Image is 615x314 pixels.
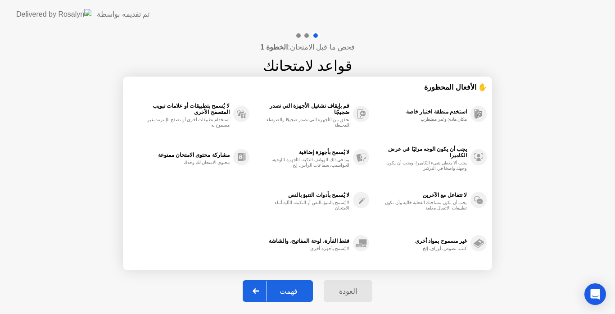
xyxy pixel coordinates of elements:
[326,287,370,296] div: العودة
[264,200,349,211] div: لا يُسمح بالتنبؤ بالنص أو التكملة الآلية أثناء الامتحان
[264,246,349,251] div: لا يُسمح بأجهزة أخرى
[128,82,487,92] div: ✋ الأفعال المحظورة
[260,42,355,53] h4: فحص ما قبل الامتحان:
[382,117,467,122] div: مكان هادئ وغير مضطرب
[133,152,230,158] div: مشاركة محتوى الامتحان ممنوعة
[254,192,350,198] div: لا يُسمح بأدوات التنبؤ بالنص
[374,109,467,115] div: استخدم منطقة اختبار خاصة
[260,43,288,51] b: الخطوة 1
[243,280,313,302] button: فهمت
[374,146,467,159] div: يجب أن يكون الوجه مرئيًا في عرض الكاميرا
[584,283,606,305] div: Open Intercom Messenger
[374,192,467,198] div: لا تتفاعل مع الآخرين
[254,149,350,155] div: لا يُسمح بأجهزة إضافية
[374,238,467,244] div: غير مسموح بمواد أخرى
[382,246,467,251] div: كتب، نصوص، أوراق، إلخ
[264,117,349,128] div: تحقق من الأجهزة التي تصدر ضجيجًا والضوضاء المحيطة
[254,103,350,115] div: قم بإيقاف تشغيل الأجهزة التي تصدر ضجيجًا
[254,238,350,244] div: فقط الفأرة، لوحة المفاتيح، والشاشة
[263,55,352,77] h1: قواعد لامتحانك
[324,280,372,302] button: العودة
[145,160,230,165] div: محتوى الامتحان لك وحدك
[16,9,91,19] img: Delivered by Rosalyn
[382,160,467,171] div: يجب ألا يغطي شيء الكاميرا، ويجب أن يكون وجهك واضحًا في التركيز
[382,200,467,211] div: يجب أن تكون مساحتك الفعلية خالية وأن تكون تطبيقات الاتصال مغلقة
[267,287,310,296] div: فهمت
[97,9,149,20] div: تم تقديمه بواسطة
[145,117,230,128] div: استخدام تطبيقات أخرى أو تصفح الإنترنت غير مسموح به
[133,103,230,115] div: لا يُسمح بتطبيقات أو علامات تبويب المتصفح الأخرى
[264,157,349,168] div: بما في ذلك الهواتف الذكية، الأجهزة اللوحية، الحواسيب، سماعات الرأس، إلخ.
